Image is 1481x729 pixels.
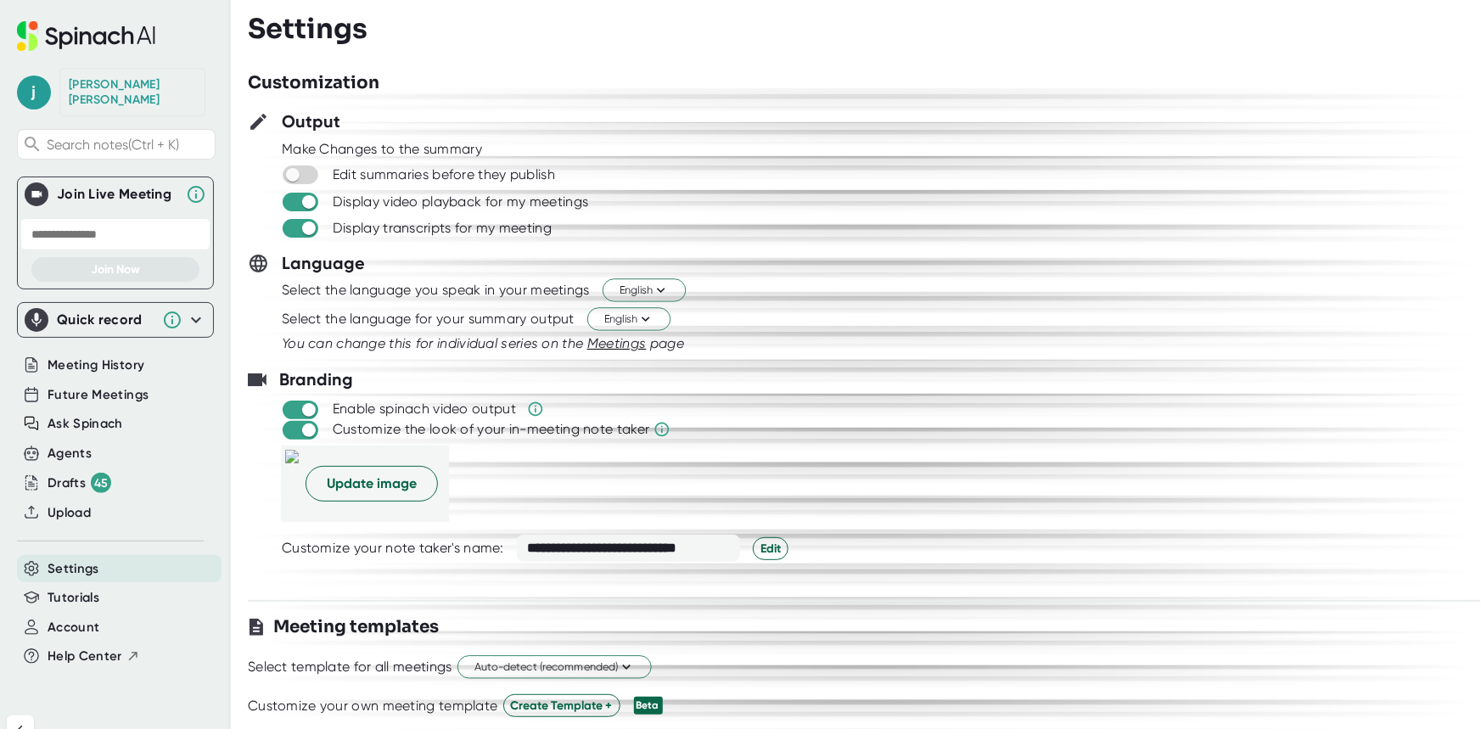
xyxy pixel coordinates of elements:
div: Drafts [48,473,111,493]
h3: Language [282,250,365,276]
span: Update image [327,474,417,494]
span: Meetings [587,335,647,351]
button: Join Now [31,257,199,282]
button: English [587,308,670,331]
button: Agents [48,444,92,463]
button: Drafts 45 [48,473,111,493]
div: Display video playback for my meetings [333,193,588,210]
i: You can change this for individual series on the page [282,335,684,351]
button: Update image [306,466,438,502]
button: Help Center [48,647,140,666]
button: Meeting History [48,356,144,375]
div: Select the language for your summary output [282,311,575,328]
button: Tutorials [48,588,99,608]
h3: Meeting templates [273,614,439,640]
span: Create Template + [511,697,613,715]
div: Quick record [25,303,206,337]
button: Settings [48,559,99,579]
div: Join Live MeetingJoin Live Meeting [25,177,206,211]
div: 45 [91,473,111,493]
div: Make Changes to the summary [282,141,1481,158]
button: Account [48,618,99,637]
div: Select the language you speak in your meetings [282,282,590,299]
div: Customize the look of your in-meeting note taker [333,421,649,438]
span: Search notes (Ctrl + K) [47,137,210,153]
button: Future Meetings [48,385,149,405]
span: English [620,283,669,299]
button: Create Template + [503,694,620,717]
button: Upload [48,503,91,523]
button: Auto-detect (recommended) [457,656,652,679]
span: Help Center [48,647,122,666]
button: Edit [753,537,788,560]
div: Joan Gonzalez [69,77,196,107]
span: j [17,76,51,109]
span: Edit [760,540,781,558]
div: Join Live Meeting [57,186,177,203]
div: Enable spinach video output [333,401,516,418]
div: Display transcripts for my meeting [333,220,552,237]
div: Customize your own meeting template [248,698,498,715]
h3: Branding [279,367,353,392]
div: Customize your note taker's name: [282,540,504,557]
div: Edit summaries before they publish [333,166,555,183]
span: Auto-detect (recommended) [474,659,635,676]
div: Beta [634,697,663,715]
img: Join Live Meeting [28,186,45,203]
button: Ask Spinach [48,414,123,434]
div: Select template for all meetings [248,659,452,676]
h3: Settings [248,13,367,45]
span: English [604,311,654,328]
button: Meetings [587,334,647,354]
h3: Output [282,109,340,134]
span: Join Now [91,262,140,277]
img: cb475126-6116-4d4e-b492-319b16099e6d [285,450,299,518]
div: Quick record [57,311,154,328]
button: English [603,279,686,302]
h3: Customization [248,70,379,96]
